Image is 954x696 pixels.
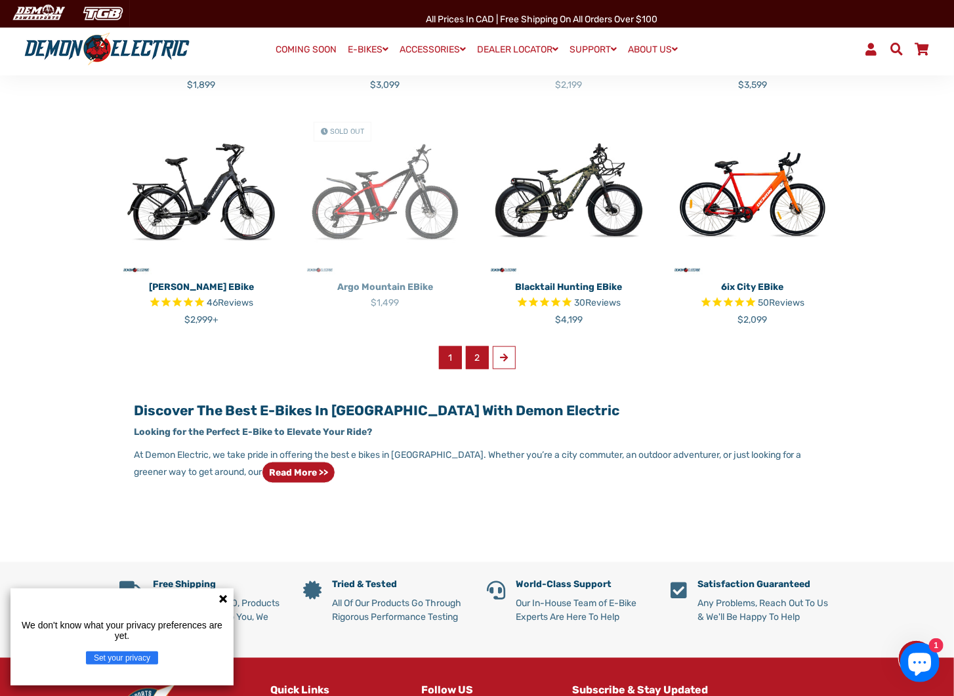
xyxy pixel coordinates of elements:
[153,580,283,591] h5: Free Shipping
[371,297,400,308] span: $1,499
[188,79,216,91] span: $1,899
[896,643,944,686] inbox-online-store-chat: Shopify online store chat
[332,597,467,624] p: All Of Our Products Go Through Rigorous Performance Testing
[272,41,342,59] a: COMING SOON
[586,297,621,308] span: Reviews
[738,314,768,325] span: $2,099
[426,14,657,25] span: All Prices in CAD | Free shipping on all orders over $100
[303,280,467,294] p: Argo Mountain eBike
[330,127,364,136] span: Sold Out
[697,597,835,624] p: Any Problems, Reach Out To Us & We'll Be Happy To Help
[624,40,683,59] a: ABOUT US
[119,276,283,327] a: [PERSON_NAME] eBike Rated 4.6 out of 5 stars 46 reviews $2,999+
[487,112,651,276] img: Blacktail Hunting eBike - Demon Electric
[671,280,835,294] p: 6ix City eBike
[119,112,283,276] img: Tronio Commuter eBike - Demon Electric
[269,467,328,478] strong: Read more >>
[119,296,283,311] span: Rated 4.6 out of 5 stars 46 reviews
[207,297,254,308] span: 46 reviews
[134,402,820,419] h2: Discover the Best E-Bikes in [GEOGRAPHIC_DATA] with Demon Electric
[7,3,70,24] img: Demon Electric
[671,112,835,276] img: 6ix City eBike - Demon Electric
[303,112,467,276] a: Argo Mountain eBike - Demon Electric Sold Out
[487,280,651,294] p: Blacktail Hunting eBike
[16,620,228,641] p: We don't know what your privacy preferences are yet.
[487,296,651,311] span: Rated 4.7 out of 5 stars 30 reviews
[671,296,835,311] span: Rated 4.8 out of 5 stars 50 reviews
[575,297,621,308] span: 30 reviews
[738,79,767,91] span: $3,599
[439,346,462,369] span: 1
[134,426,372,438] strong: Looking for the Perfect E-Bike to Elevate Your Ride?
[76,3,130,24] img: TGB Canada
[671,276,835,327] a: 6ix City eBike Rated 4.8 out of 5 stars 50 reviews $2,099
[303,276,467,310] a: Argo Mountain eBike $1,499
[86,651,158,665] button: Set your privacy
[770,297,805,308] span: Reviews
[332,580,467,591] h5: Tried & Tested
[473,40,564,59] a: DEALER LOCATOR
[556,79,583,91] span: $2,199
[396,40,471,59] a: ACCESSORIES
[303,112,467,276] img: Argo Mountain eBike - Demon Electric
[344,40,394,59] a: E-BIKES
[119,280,283,294] p: [PERSON_NAME] eBike
[184,314,218,325] span: $2,999+
[758,297,805,308] span: 50 reviews
[218,297,254,308] span: Reviews
[20,32,194,66] img: Demon Electric logo
[697,580,835,591] h5: Satisfaction Guaranteed
[566,40,622,59] a: SUPPORT
[371,79,400,91] span: $3,099
[487,276,651,327] a: Blacktail Hunting eBike Rated 4.7 out of 5 stars 30 reviews $4,199
[466,346,489,369] a: 2
[134,448,820,483] p: At Demon Electric, we take pride in offering the best e bikes in [GEOGRAPHIC_DATA]. Whether you’r...
[516,580,651,591] h5: World-Class Support
[555,314,583,325] span: $4,199
[516,597,651,624] p: Our In-House Team of E-Bike Experts Are Here To Help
